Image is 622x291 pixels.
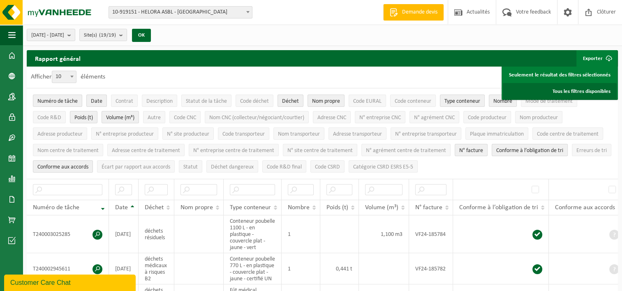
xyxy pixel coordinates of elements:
[576,50,617,67] button: Exporter
[211,164,254,170] span: Déchet dangereux
[463,111,511,123] button: Code producteurCode producteur: Activate to sort
[37,148,99,154] span: Nom centre de traitement
[102,164,170,170] span: Écart par rapport aux accords
[179,160,202,173] button: StatutStatut: Activate to sort
[492,144,568,156] button: Conforme à l’obligation de tri : Activate to sort
[353,164,413,170] span: Catégorie CSRD ESRS E5-5
[86,95,107,107] button: DateDate: Activate to sort
[27,50,89,67] h2: Rapport général
[515,111,562,123] button: Nom producteurNom producteur: Activate to sort
[521,95,577,107] button: Mode de traitementMode de traitement: Activate to sort
[503,67,617,83] a: Seulement le résultat des filtres sélectionnés
[224,253,282,284] td: Conteneur poubelle 770 L - en plastique - couvercle plat - jaune - certifié UN
[115,204,128,211] span: Date
[282,215,320,253] td: 1
[37,164,88,170] span: Conforme aux accords
[383,4,444,21] a: Demande devis
[282,98,299,104] span: Déchet
[183,164,198,170] span: Statut
[333,131,382,137] span: Adresse transporteur
[395,131,457,137] span: N° entreprise transporteur
[27,29,75,41] button: [DATE] - [DATE]
[112,148,180,154] span: Adresse centre de traitement
[139,253,174,284] td: déchets médicaux à risques B2
[106,115,134,121] span: Volume (m³)
[470,131,524,137] span: Plaque immatriculation
[465,127,528,140] button: Plaque immatriculationPlaque immatriculation: Activate to sort
[27,215,109,253] td: T240003025285
[31,74,105,80] label: Afficher éléments
[572,144,611,156] button: Erreurs de triErreurs de tri: Activate to sort
[365,204,398,211] span: Volume (m³)
[169,111,201,123] button: Code CNCCode CNC: Activate to sort
[146,98,173,104] span: Description
[33,204,79,211] span: Numéro de tâche
[52,71,76,83] span: 10
[277,95,303,107] button: DéchetDéchet: Activate to sort
[532,127,603,140] button: Code centre de traitementCode centre de traitement: Activate to sort
[409,215,453,253] td: VF24-185784
[349,95,386,107] button: Code EURALCode EURAL: Activate to sort
[79,29,127,41] button: Site(s)(19/19)
[70,111,97,123] button: Poids (t)Poids (t): Activate to sort
[148,115,161,121] span: Autre
[91,127,158,140] button: N° entreprise producteurN° entreprise producteur: Activate to sort
[33,95,82,107] button: Numéro de tâcheNuméro de tâche: Activate to remove sorting
[459,204,538,211] span: Conforme à l’obligation de tri
[278,131,320,137] span: Nom transporteur
[493,98,512,104] span: Nombre
[262,160,306,173] button: Code R&D finalCode R&amp;D final: Activate to sort
[313,111,351,123] button: Adresse CNCAdresse CNC: Activate to sort
[99,32,116,38] count: (19/19)
[359,215,409,253] td: 1,100 m3
[96,131,154,137] span: N° entreprise producteur
[415,204,442,211] span: N° facture
[273,127,324,140] button: Nom transporteurNom transporteur: Activate to sort
[459,148,483,154] span: N° facture
[315,164,340,170] span: Code CSRD
[222,131,265,137] span: Code transporteur
[409,111,459,123] button: N° agrément CNCN° agrément CNC: Activate to sort
[180,204,213,211] span: Nom propre
[455,144,488,156] button: N° factureN° facture: Activate to sort
[366,148,446,154] span: N° agrément centre de traitement
[162,127,214,140] button: N° site producteurN° site producteur : Activate to sort
[391,127,461,140] button: N° entreprise transporteurN° entreprise transporteur: Activate to sort
[353,98,382,104] span: Code EURAL
[174,115,196,121] span: Code CNC
[107,144,185,156] button: Adresse centre de traitementAdresse centre de traitement: Activate to sort
[520,115,558,121] span: Nom producteur
[116,98,133,104] span: Contrat
[310,160,345,173] button: Code CSRDCode CSRD: Activate to sort
[525,98,573,104] span: Mode de traitement
[468,115,506,121] span: Code producteur
[218,127,269,140] button: Code transporteurCode transporteur: Activate to sort
[37,115,61,121] span: Code R&D
[503,83,617,99] a: Tous les filtres disponibles
[111,95,138,107] button: ContratContrat: Activate to sort
[317,115,346,121] span: Adresse CNC
[326,204,348,211] span: Poids (t)
[361,144,451,156] button: N° agrément centre de traitementN° agrément centre de traitement: Activate to sort
[576,148,607,154] span: Erreurs de tri
[537,131,599,137] span: Code centre de traitement
[91,98,102,104] span: Date
[440,95,485,107] button: Type conteneurType conteneur: Activate to sort
[109,253,139,284] td: [DATE]
[395,98,431,104] span: Code conteneur
[37,98,78,104] span: Numéro de tâche
[37,131,83,137] span: Adresse producteur
[359,115,401,121] span: N° entreprise CNC
[209,115,304,121] span: Nom CNC (collecteur/négociant/courtier)
[186,98,227,104] span: Statut de la tâche
[139,215,174,253] td: déchets résiduels
[109,7,252,18] span: 10-919151 - HELORA ASBL - MONS
[230,204,271,211] span: Type conteneur
[84,29,116,42] span: Site(s)
[496,148,563,154] span: Conforme à l’obligation de tri
[193,148,274,154] span: N° entreprise centre de traitement
[320,253,359,284] td: 0,441 t
[288,204,310,211] span: Nombre
[181,95,231,107] button: Statut de la tâcheStatut de la tâche: Activate to sort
